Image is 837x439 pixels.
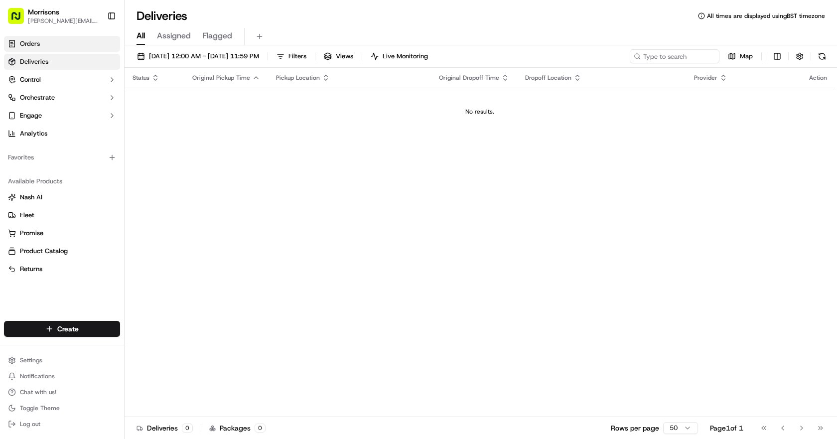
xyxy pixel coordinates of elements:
button: Engage [4,108,120,124]
button: Filters [272,49,311,63]
a: 💻API Documentation [80,141,164,158]
span: Chat with us! [20,388,56,396]
span: Provider [694,74,717,82]
img: Nash [10,10,30,30]
span: Promise [20,229,43,238]
img: 1736555255976-a54dd68f-1ca7-489b-9aae-adbdc363a1c4 [10,95,28,113]
span: Filters [288,52,306,61]
span: Orders [20,39,40,48]
span: [DATE] 12:00 AM - [DATE] 11:59 PM [149,52,259,61]
div: 0 [255,424,266,433]
span: Pickup Location [276,74,320,82]
span: Settings [20,356,42,364]
p: Rows per page [611,423,659,433]
span: Live Monitoring [383,52,428,61]
p: Welcome 👋 [10,40,181,56]
span: Flagged [203,30,232,42]
button: Refresh [815,49,829,63]
span: Product Catalog [20,247,68,256]
span: Notifications [20,372,55,380]
button: Product Catalog [4,243,120,259]
span: Views [336,52,353,61]
button: [DATE] 12:00 AM - [DATE] 11:59 PM [133,49,264,63]
input: Type to search [630,49,719,63]
div: 📗 [10,146,18,153]
div: Start new chat [34,95,163,105]
button: [PERSON_NAME][EMAIL_ADDRESS][PERSON_NAME][DOMAIN_NAME] [28,17,99,25]
span: Engage [20,111,42,120]
div: We're available if you need us! [34,105,126,113]
span: Returns [20,265,42,274]
a: Deliveries [4,54,120,70]
button: Log out [4,417,120,431]
span: Original Dropoff Time [439,74,499,82]
button: Settings [4,353,120,367]
div: 💻 [84,146,92,153]
button: Notifications [4,369,120,383]
div: Page 1 of 1 [710,423,743,433]
a: Orders [4,36,120,52]
div: Action [809,74,827,82]
span: Assigned [157,30,191,42]
button: Fleet [4,207,120,223]
button: Live Monitoring [366,49,432,63]
button: Orchestrate [4,90,120,106]
a: Fleet [8,211,116,220]
span: Toggle Theme [20,404,60,412]
a: Powered byPylon [70,168,121,176]
button: Chat with us! [4,385,120,399]
button: Create [4,321,120,337]
button: Control [4,72,120,88]
span: Pylon [99,169,121,176]
span: Analytics [20,129,47,138]
div: Favorites [4,149,120,165]
span: Map [740,52,753,61]
span: Create [57,324,79,334]
a: Returns [8,265,116,274]
a: Nash AI [8,193,116,202]
span: Nash AI [20,193,42,202]
button: Morrisons [28,7,59,17]
div: 0 [182,424,193,433]
span: API Documentation [94,145,160,154]
div: No results. [129,108,831,116]
span: Orchestrate [20,93,55,102]
button: Views [319,49,358,63]
a: Promise [8,229,116,238]
button: Promise [4,225,120,241]
span: All times are displayed using BST timezone [707,12,825,20]
span: Log out [20,420,40,428]
button: Toggle Theme [4,401,120,415]
button: Map [723,49,757,63]
span: Status [133,74,149,82]
span: Knowledge Base [20,145,76,154]
span: Deliveries [20,57,48,66]
span: All [137,30,145,42]
div: Available Products [4,173,120,189]
input: Got a question? Start typing here... [26,64,179,75]
div: Packages [209,423,266,433]
span: Dropoff Location [525,74,571,82]
span: Original Pickup Time [192,74,250,82]
span: Control [20,75,41,84]
button: Morrisons[PERSON_NAME][EMAIL_ADDRESS][PERSON_NAME][DOMAIN_NAME] [4,4,103,28]
button: Start new chat [169,98,181,110]
a: 📗Knowledge Base [6,141,80,158]
span: Fleet [20,211,34,220]
button: Returns [4,261,120,277]
button: Nash AI [4,189,120,205]
a: Analytics [4,126,120,142]
a: Product Catalog [8,247,116,256]
div: Deliveries [137,423,193,433]
h1: Deliveries [137,8,187,24]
